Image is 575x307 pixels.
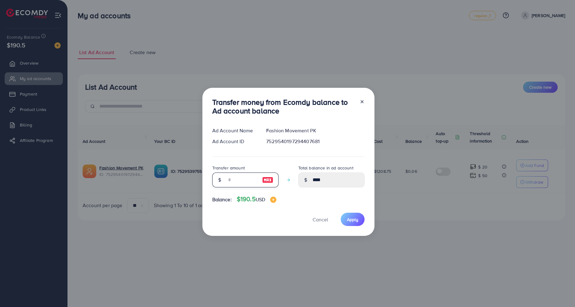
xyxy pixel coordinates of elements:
[341,213,365,226] button: Apply
[270,197,276,203] img: image
[261,138,369,145] div: 7529540197294407681
[298,165,353,171] label: Total balance in ad account
[261,127,369,134] div: Fashion Movement PK
[207,127,262,134] div: Ad Account Name
[305,213,336,226] button: Cancel
[313,216,328,223] span: Cancel
[256,196,265,203] span: USD
[347,216,358,223] span: Apply
[262,176,273,184] img: image
[237,195,276,203] h4: $190.5
[207,138,262,145] div: Ad Account ID
[212,165,245,171] label: Transfer amount
[212,196,232,203] span: Balance:
[212,98,355,116] h3: Transfer money from Ecomdy balance to Ad account balance
[549,279,570,302] iframe: Chat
